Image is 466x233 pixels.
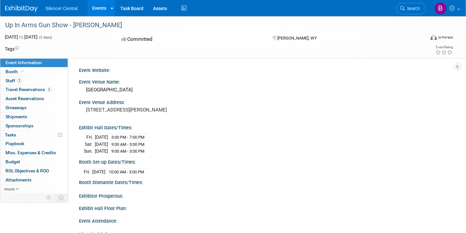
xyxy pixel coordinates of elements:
[119,34,262,45] div: Committed
[0,103,68,112] a: Giveaways
[55,193,68,202] td: Toggle Event Tabs
[430,35,437,40] img: Format-Inperson.png
[0,58,68,67] a: Event Information
[79,77,453,85] div: Event Venue Name:
[396,3,426,14] a: Search
[43,193,55,202] td: Personalize Event Tab Strip
[6,159,20,164] span: Budget
[6,141,24,146] span: Playbook
[45,6,78,11] span: Silencer Central
[84,141,95,148] td: Sat.
[79,178,453,186] div: Booth Dismantle Dates/Times:
[6,87,51,92] span: Travel Reservations
[92,168,105,175] td: [DATE]
[5,46,19,52] td: Tags
[0,131,68,139] a: Tasks
[435,46,453,49] div: Event Rating
[6,69,25,74] span: Booth
[0,148,68,157] a: Misc. Expenses & Credits
[79,204,453,212] div: Exhibit Hall Floor Plan:
[6,114,27,119] span: Shipments
[5,34,38,40] span: [DATE] [DATE]
[3,19,415,31] div: Up In Arms Gun Show - [PERSON_NAME]
[0,176,68,184] a: Attachments
[39,35,52,40] span: (3 days)
[95,141,108,148] td: [DATE]
[6,60,42,65] span: Event Information
[95,148,108,155] td: [DATE]
[6,177,31,182] span: Attachments
[84,85,448,95] div: [GEOGRAPHIC_DATA]
[405,6,420,11] span: Search
[17,78,22,83] span: 2
[95,134,108,141] td: [DATE]
[5,132,16,137] span: Tasks
[0,76,68,85] a: Staff2
[0,167,68,175] a: ROI, Objectives & ROO
[0,112,68,121] a: Shipments
[84,168,92,175] td: Fri.
[111,142,144,147] span: 9:00 AM - 5:00 PM
[0,122,68,130] a: Sponsorships
[111,135,144,140] span: 3:00 PM - 7:00 PM
[86,107,228,113] pre: [STREET_ADDRESS][PERSON_NAME]
[79,216,453,224] div: Event Attendance:
[6,150,56,155] span: Misc. Expenses & Credits
[0,185,68,193] a: more
[21,70,24,73] i: Booth reservation complete
[84,134,95,141] td: Fri.
[277,36,317,41] span: [PERSON_NAME], WY
[79,98,453,106] div: Event Venue Address:
[434,2,447,15] img: Braden Hougaard
[4,186,15,192] span: more
[0,85,68,94] a: Travel Reservations2
[47,87,51,92] span: 2
[438,35,453,40] div: In-Person
[5,6,38,12] img: ExhibitDay
[79,123,453,131] div: Exhibit Hall Dates/Times:
[6,105,27,110] span: Giveaways
[386,34,453,43] div: Event Format
[0,139,68,148] a: Playbook
[6,168,49,173] span: ROI, Objectives & ROO
[6,78,22,83] span: Staff
[84,148,95,155] td: Sun.
[6,96,44,101] span: Asset Reservations
[79,157,453,165] div: Booth Set-up Dates/Times:
[6,123,33,128] span: Sponsorships
[79,65,453,74] div: Event Website:
[111,149,144,154] span: 9:00 AM - 3:00 PM
[18,34,24,40] span: to
[0,94,68,103] a: Asset Reservations
[79,191,453,199] div: Exhibitor Prospectus:
[109,169,144,174] span: 10:00 AM - 3:00 PM
[0,67,68,76] a: Booth
[0,157,68,166] a: Budget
